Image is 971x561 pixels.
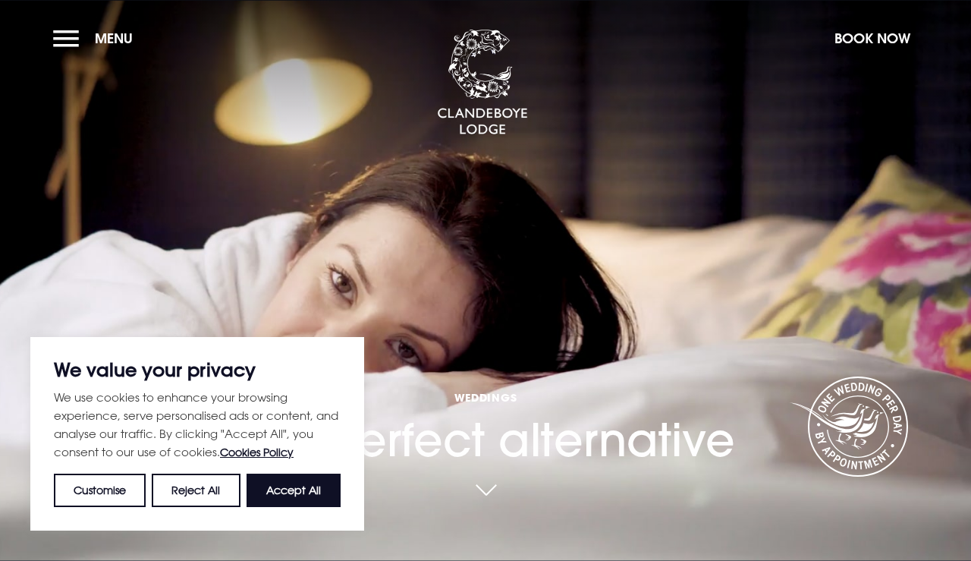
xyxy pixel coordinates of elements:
p: We value your privacy [54,361,341,379]
img: Clandeboye Lodge [437,30,528,136]
button: Reject All [152,474,240,507]
h1: The perfect alternative [237,320,735,467]
button: Menu [53,22,140,55]
a: Cookies Policy [220,446,294,459]
p: We use cookies to enhance your browsing experience, serve personalised ads or content, and analys... [54,388,341,462]
button: Customise [54,474,146,507]
button: Book Now [827,22,918,55]
div: We value your privacy [30,337,364,531]
span: Menu [95,30,133,47]
span: Weddings [237,390,735,405]
button: Accept All [247,474,341,507]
